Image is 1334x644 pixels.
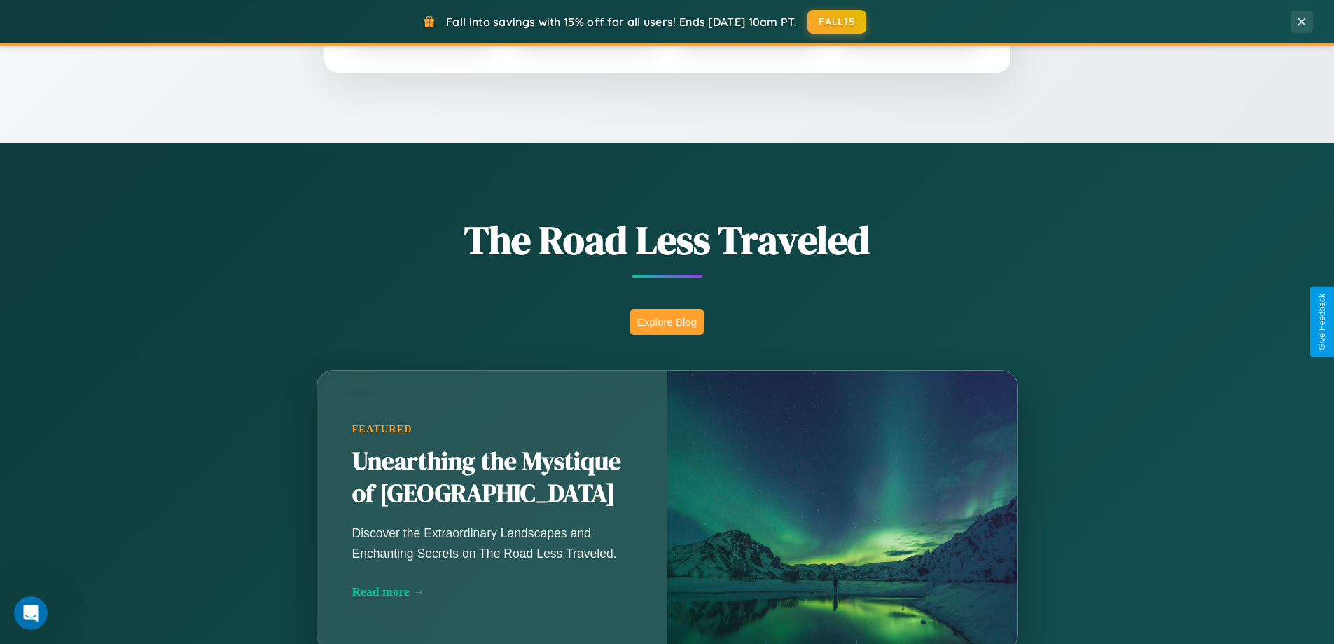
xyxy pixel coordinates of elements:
button: FALL15 [807,10,866,34]
div: Featured [352,423,632,435]
h2: Unearthing the Mystique of [GEOGRAPHIC_DATA] [352,446,632,510]
h1: The Road Less Traveled [247,213,1088,267]
iframe: Intercom live chat [14,596,48,630]
div: Read more → [352,584,632,599]
div: Give Feedback [1317,294,1327,350]
button: Explore Blog [630,309,704,335]
p: Discover the Extraordinary Landscapes and Enchanting Secrets on The Road Less Traveled. [352,523,632,563]
span: Fall into savings with 15% off for all users! Ends [DATE] 10am PT. [446,15,797,29]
